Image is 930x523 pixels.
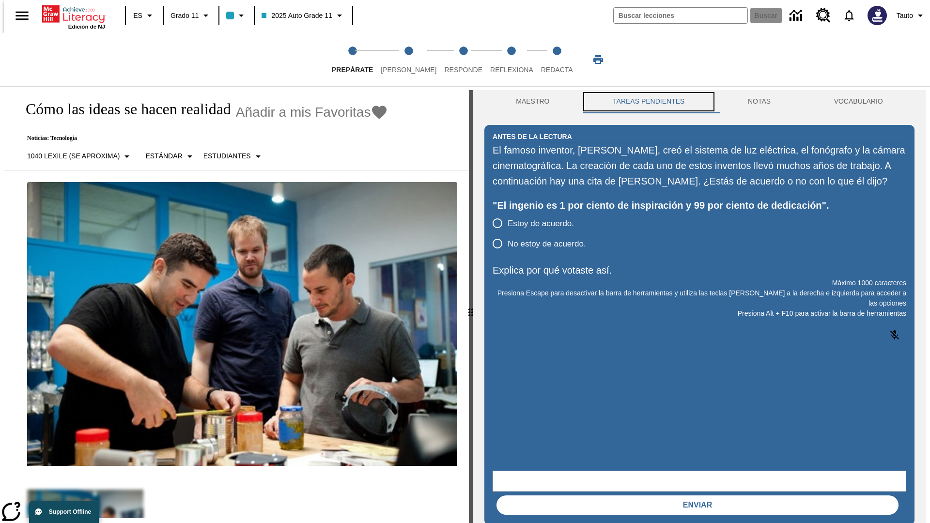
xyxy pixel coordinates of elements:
div: Portada [42,3,105,30]
div: reading [4,90,469,518]
button: Prepárate step 1 of 5 [324,33,381,86]
span: Reflexiona [490,66,533,74]
button: El color de la clase es azul claro. Cambiar el color de la clase. [222,7,251,24]
div: activity [473,90,926,523]
span: Support Offline [49,508,91,515]
input: Buscar campo [614,8,747,23]
button: Seleccione Lexile, 1040 Lexile (Se aproxima) [23,148,137,165]
button: Tipo de apoyo, Estándar [141,148,199,165]
button: Maestro [484,90,581,113]
body: Explica por qué votaste así. Máximo 1000 caracteres Presiona Alt + F10 para activar la barra de h... [4,8,141,16]
p: Estudiantes [203,151,251,161]
button: Escoja un nuevo avatar [862,3,893,28]
button: Lenguaje: ES, Selecciona un idioma [129,7,160,24]
div: poll [493,213,594,254]
img: Avatar [868,6,887,25]
p: Noticias: Tecnología [15,135,388,142]
span: Estoy de acuerdo. [508,217,574,230]
h2: Antes de la lectura [493,131,572,142]
span: Redacta [541,66,573,74]
span: Tauto [897,11,913,21]
button: Perfil/Configuración [893,7,930,24]
div: Instructional Panel Tabs [484,90,914,113]
button: Lee step 2 of 5 [373,33,444,86]
div: El famoso inventor, [PERSON_NAME], creó el sistema de luz eléctrica, el fonógrafo y la cámara cin... [493,142,906,189]
a: Notificaciones [837,3,862,28]
button: Imprimir [583,51,614,68]
button: Redacta step 5 of 5 [533,33,581,86]
span: Grado 11 [170,11,199,21]
button: Grado: Grado 11, Elige un grado [167,7,216,24]
button: Abrir el menú lateral [8,1,36,30]
p: Estándar [145,151,182,161]
span: Edición de NJ [68,24,105,30]
a: Centro de información [784,2,810,29]
a: Centro de recursos, Se abrirá en una pestaña nueva. [810,2,837,29]
button: Responde step 3 of 5 [436,33,490,86]
img: El fundador de Quirky, Ben Kaufman prueba un nuevo producto con un compañero de trabajo, Gaz Brow... [27,182,457,466]
button: TAREAS PENDIENTES [581,90,716,113]
button: Haga clic para activar la función de reconocimiento de voz [883,323,906,347]
span: ES [133,11,142,21]
div: Pulsa la tecla de intro o la barra espaciadora y luego presiona las flechas de derecha e izquierd... [469,90,473,523]
span: Añadir a mis Favoritas [236,105,371,120]
button: Clase: 2025 Auto Grade 11, Selecciona una clase [258,7,349,24]
button: Reflexiona step 4 of 5 [482,33,541,86]
button: Support Offline [29,501,99,523]
span: No estoy de acuerdo. [508,238,586,250]
div: "El ingenio es 1 por ciento de inspiración y 99 por ciento de dedicación". [493,198,906,213]
p: 1040 Lexile (Se aproxima) [27,151,120,161]
p: Presiona Escape para desactivar la barra de herramientas y utiliza las teclas [PERSON_NAME] a la ... [493,288,906,308]
p: Máximo 1000 caracteres [493,278,906,288]
h1: Cómo las ideas se hacen realidad [15,100,231,118]
span: [PERSON_NAME] [381,66,436,74]
button: Enviar [496,495,899,515]
button: Añadir a mis Favoritas - Cómo las ideas se hacen realidad [236,104,388,121]
span: Responde [444,66,482,74]
button: VOCABULARIO [802,90,914,113]
button: Seleccionar estudiante [200,148,268,165]
span: 2025 Auto Grade 11 [262,11,332,21]
p: Presiona Alt + F10 para activar la barra de herramientas [493,308,906,319]
p: Explica por qué votaste así. [493,262,906,278]
button: NOTAS [716,90,803,113]
span: Prepárate [332,66,373,74]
